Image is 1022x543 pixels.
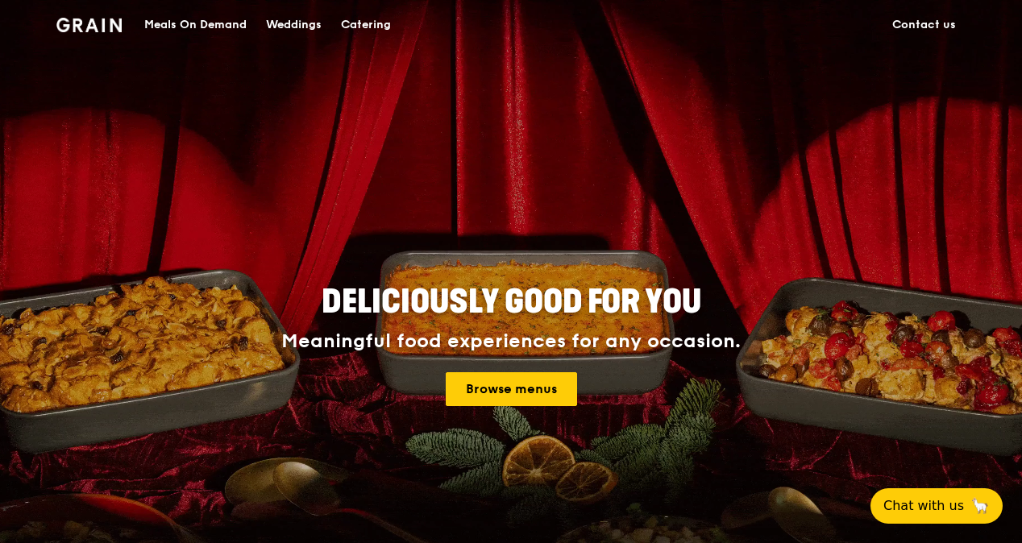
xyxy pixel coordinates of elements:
div: Catering [341,1,391,49]
button: Chat with us🦙 [870,488,1003,524]
div: Meaningful food experiences for any occasion. [221,330,801,353]
span: Chat with us [883,496,964,516]
span: 🦙 [970,496,990,516]
a: Catering [331,1,401,49]
a: Contact us [883,1,966,49]
a: Browse menus [446,372,577,406]
img: Grain [56,18,122,32]
div: Meals On Demand [144,1,247,49]
div: Weddings [266,1,322,49]
a: Weddings [256,1,331,49]
span: Deliciously good for you [322,283,701,321]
